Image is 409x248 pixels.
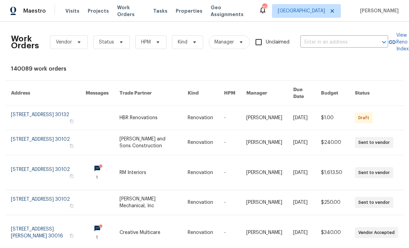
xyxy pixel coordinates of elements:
th: Messages [80,81,114,106]
td: Renovation [182,155,219,190]
td: [PERSON_NAME] [241,130,288,155]
span: Status [99,39,114,46]
span: Tasks [153,9,168,13]
span: Unclaimed [266,39,289,46]
th: Status [349,81,404,106]
div: 140089 work orders [11,65,398,72]
span: Projects [88,8,109,14]
span: Vendor [56,39,72,46]
th: Manager [241,81,288,106]
td: [PERSON_NAME] [241,190,288,215]
button: Copy Address [69,233,75,239]
button: Open [379,37,389,47]
td: Renovation [182,106,219,130]
td: - [219,106,241,130]
td: Renovation [182,190,219,215]
input: Enter in an address [300,37,369,48]
span: Visits [65,8,79,14]
span: HPM [141,39,151,46]
td: [PERSON_NAME] Mechanical, Inc [114,190,183,215]
th: Kind [182,81,219,106]
span: Manager [214,39,234,46]
span: Work Orders [117,4,145,18]
span: Geo Assignments [211,4,250,18]
td: RM Interiors [114,155,183,190]
td: [PERSON_NAME] and Sons Construction [114,130,183,155]
td: HBR Renovations [114,106,183,130]
div: 102 [262,4,267,11]
button: Copy Address [69,118,75,124]
td: Renovation [182,130,219,155]
button: Copy Address [69,203,75,209]
button: Copy Address [69,143,75,149]
td: [PERSON_NAME] [241,106,288,130]
th: HPM [219,81,241,106]
span: Maestro [23,8,46,14]
th: Budget [315,81,349,106]
span: [PERSON_NAME] [357,8,399,14]
span: [GEOGRAPHIC_DATA] [278,8,325,14]
span: Kind [178,39,187,46]
td: [PERSON_NAME] [241,155,288,190]
a: View Reno Index [388,32,409,52]
th: Due Date [288,81,315,106]
td: - [219,155,241,190]
h2: Work Orders [11,35,39,49]
th: Address [5,81,80,106]
td: - [219,130,241,155]
td: - [219,190,241,215]
th: Trade Partner [114,81,183,106]
span: Properties [176,8,202,14]
button: Copy Address [69,173,75,179]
